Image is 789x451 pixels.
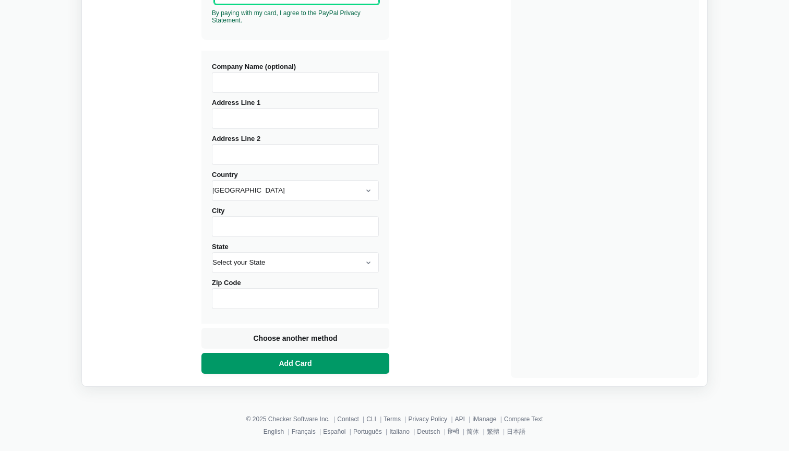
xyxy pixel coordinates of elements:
[212,207,379,237] label: City
[292,428,316,435] a: Français
[212,72,379,93] input: Company Name (optional)
[212,99,379,129] label: Address Line 1
[246,414,338,424] li: © 2025 Checker Software Inc.
[389,428,410,435] a: Italiano
[277,358,314,369] span: Add Card
[212,135,379,165] label: Address Line 2
[337,416,358,423] a: Contact
[472,416,496,423] a: iManage
[487,428,499,435] a: 繁體
[201,353,389,374] button: Add Card
[417,428,440,435] a: Deutsch
[366,416,376,423] a: CLI
[212,180,379,201] select: Country
[212,9,361,24] a: By paying with my card, I agree to the PayPal Privacy Statement.
[264,428,284,435] a: English
[212,63,379,93] label: Company Name (optional)
[212,108,379,129] input: Address Line 1
[448,428,459,435] a: हिन्दी
[212,288,379,309] input: Zip Code
[251,333,339,343] span: Choose another method
[212,243,379,273] label: State
[507,428,525,435] a: 日本語
[455,416,465,423] a: API
[212,279,379,309] label: Zip Code
[212,144,379,165] input: Address Line 2
[212,252,379,273] select: State
[353,428,382,435] a: Português
[212,171,379,201] label: Country
[504,416,543,423] a: Compare Text
[201,328,389,349] button: Choose another method
[384,416,401,423] a: Terms
[212,216,379,237] input: City
[323,428,345,435] a: Español
[408,416,447,423] a: Privacy Policy
[467,428,479,435] a: 简体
